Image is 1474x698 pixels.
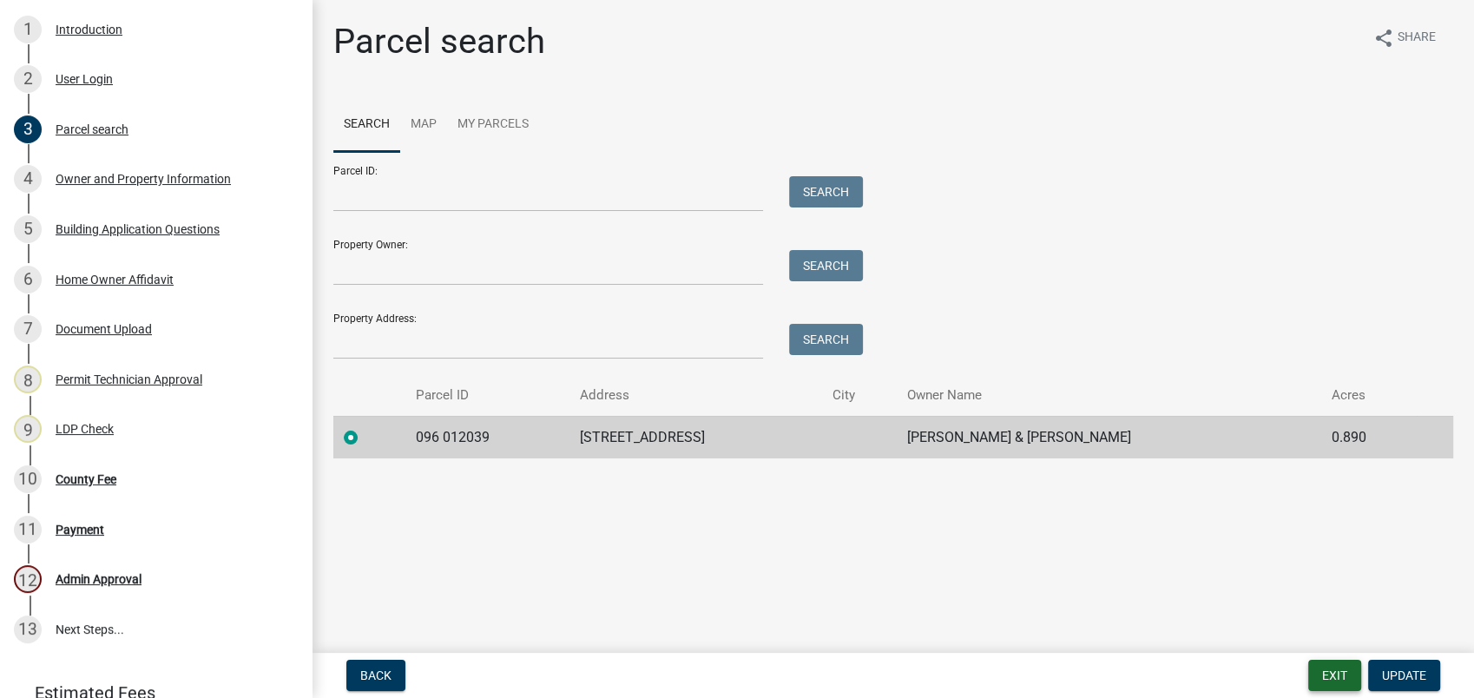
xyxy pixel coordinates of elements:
[56,573,141,585] div: Admin Approval
[56,73,113,85] div: User Login
[56,423,114,435] div: LDP Check
[14,365,42,393] div: 8
[897,416,1320,458] td: [PERSON_NAME] & [PERSON_NAME]
[14,516,42,543] div: 11
[789,324,863,355] button: Search
[56,123,128,135] div: Parcel search
[14,465,42,493] div: 10
[1373,28,1394,49] i: share
[14,565,42,593] div: 12
[447,97,539,153] a: My Parcels
[1359,21,1450,55] button: shareShare
[569,416,822,458] td: [STREET_ADDRESS]
[405,416,569,458] td: 096 012039
[333,21,545,63] h1: Parcel search
[14,415,42,443] div: 9
[14,266,42,293] div: 6
[405,375,569,416] th: Parcel ID
[822,375,898,416] th: City
[14,315,42,343] div: 7
[333,97,400,153] a: Search
[897,375,1320,416] th: Owner Name
[14,616,42,643] div: 13
[56,173,231,185] div: Owner and Property Information
[569,375,822,416] th: Address
[56,473,116,485] div: County Fee
[14,215,42,243] div: 5
[789,176,863,207] button: Search
[56,523,104,536] div: Payment
[346,660,405,691] button: Back
[1382,668,1426,682] span: Update
[789,250,863,281] button: Search
[400,97,447,153] a: Map
[56,223,220,235] div: Building Application Questions
[14,16,42,43] div: 1
[14,65,42,93] div: 2
[1308,660,1361,691] button: Exit
[56,373,202,385] div: Permit Technician Approval
[56,323,152,335] div: Document Upload
[1368,660,1440,691] button: Update
[56,273,174,286] div: Home Owner Affidavit
[360,668,392,682] span: Back
[14,165,42,193] div: 4
[14,115,42,143] div: 3
[1398,28,1436,49] span: Share
[1321,375,1418,416] th: Acres
[56,23,122,36] div: Introduction
[1321,416,1418,458] td: 0.890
